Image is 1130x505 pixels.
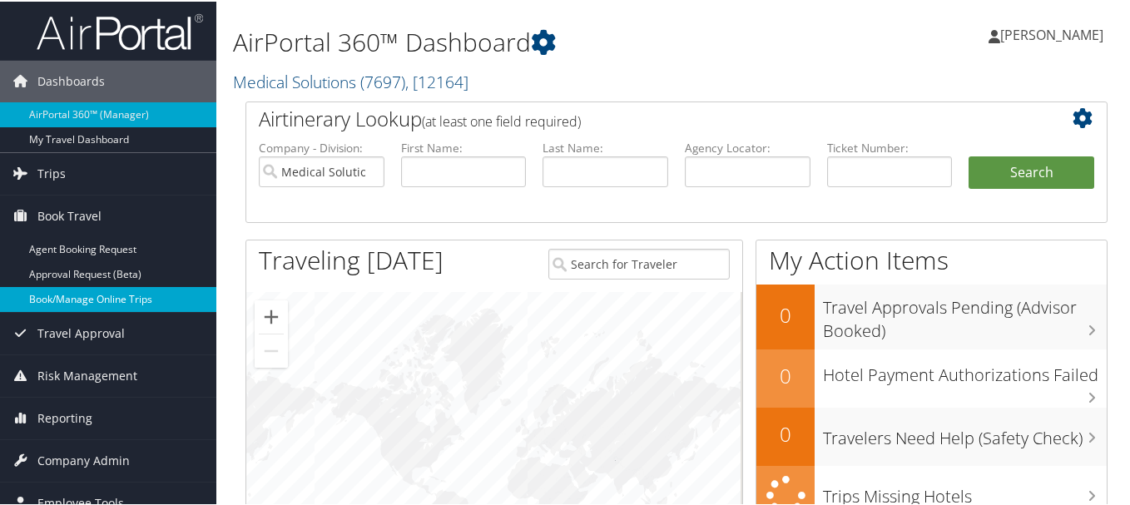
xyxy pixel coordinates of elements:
[259,103,1023,131] h2: Airtinerary Lookup
[989,8,1120,58] a: [PERSON_NAME]
[233,23,825,58] h1: AirPortal 360™ Dashboard
[823,354,1107,385] h3: Hotel Payment Authorizations Failed
[255,333,288,366] button: Zoom out
[827,138,953,155] label: Ticket Number:
[422,111,581,129] span: (at least one field required)
[756,348,1107,406] a: 0Hotel Payment Authorizations Failed
[756,300,815,328] h2: 0
[37,151,66,193] span: Trips
[37,354,137,395] span: Risk Management
[823,417,1107,448] h3: Travelers Need Help (Safety Check)
[401,138,527,155] label: First Name:
[756,283,1107,347] a: 0Travel Approvals Pending (Advisor Booked)
[233,69,468,92] a: Medical Solutions
[405,69,468,92] span: , [ 12164 ]
[756,406,1107,464] a: 0Travelers Need Help (Safety Check)
[685,138,810,155] label: Agency Locator:
[543,138,668,155] label: Last Name:
[1000,24,1103,42] span: [PERSON_NAME]
[969,155,1094,188] button: Search
[360,69,405,92] span: ( 7697 )
[37,311,125,353] span: Travel Approval
[37,194,102,235] span: Book Travel
[756,360,815,389] h2: 0
[255,299,288,332] button: Zoom in
[756,418,815,447] h2: 0
[37,59,105,101] span: Dashboards
[37,438,130,480] span: Company Admin
[37,396,92,438] span: Reporting
[548,247,730,278] input: Search for Traveler
[756,241,1107,276] h1: My Action Items
[259,241,444,276] h1: Traveling [DATE]
[37,11,203,50] img: airportal-logo.png
[823,286,1107,341] h3: Travel Approvals Pending (Advisor Booked)
[259,138,384,155] label: Company - Division:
